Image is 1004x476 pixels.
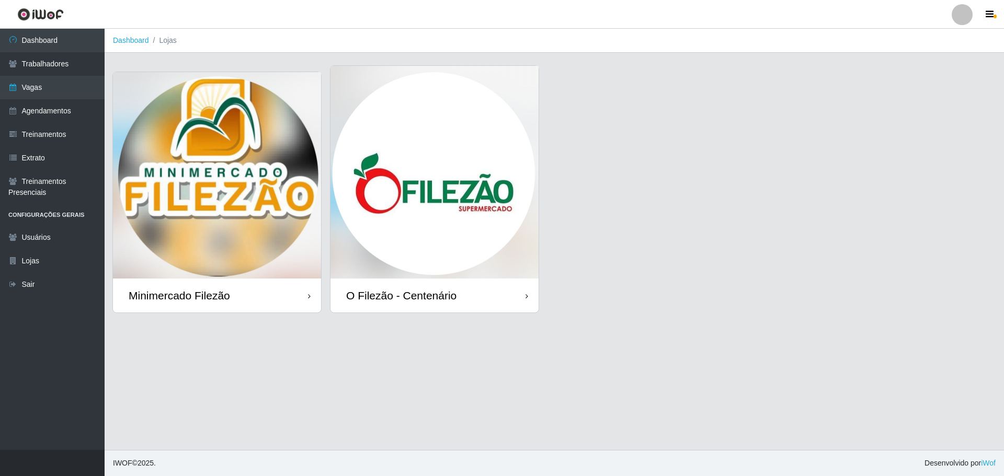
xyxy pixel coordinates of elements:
nav: breadcrumb [105,29,1004,53]
img: cardImg [113,72,321,278]
a: Dashboard [113,36,149,44]
a: O Filezão - Centenário [330,66,539,312]
span: IWOF [113,459,132,467]
img: cardImg [330,66,539,278]
img: CoreUI Logo [17,8,64,21]
a: iWof [981,459,996,467]
span: © 2025 . [113,458,156,469]
div: Minimercado Filezão [129,289,230,302]
a: Minimercado Filezão [113,72,321,312]
div: O Filezão - Centenário [346,289,457,302]
li: Lojas [149,35,177,46]
span: Desenvolvido por [925,458,996,469]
